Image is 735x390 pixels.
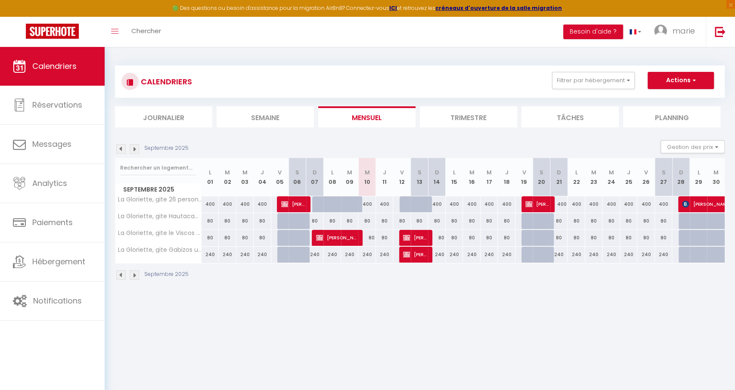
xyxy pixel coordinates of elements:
span: [PERSON_NAME] [281,196,305,212]
th: 10 [358,158,376,196]
abbr: M [225,168,230,176]
div: 80 [428,230,446,246]
th: 21 [550,158,568,196]
div: 80 [568,213,585,229]
th: 27 [655,158,673,196]
abbr: D [434,168,439,176]
div: 400 [358,196,376,212]
a: créneaux d'ouverture de la salle migration [435,4,562,12]
th: 05 [271,158,289,196]
div: 400 [550,196,568,212]
div: 400 [236,196,254,212]
abbr: M [713,168,719,176]
div: 400 [428,196,446,212]
div: 80 [446,230,463,246]
span: La Gloriette, gite le Viscos profiter en famille à [GEOGRAPHIC_DATA] [117,230,203,236]
abbr: M [242,168,248,176]
th: 30 [707,158,725,196]
div: 240 [219,247,236,263]
span: [PERSON_NAME] [403,246,427,263]
th: 17 [481,158,498,196]
th: 28 [672,158,690,196]
abbr: J [505,168,509,176]
abbr: S [662,168,666,176]
div: 80 [341,213,359,229]
abbr: M [364,168,369,176]
strong: ICI [389,4,397,12]
abbr: S [295,168,299,176]
abbr: L [209,168,211,176]
div: 240 [358,247,376,263]
th: 20 [533,158,550,196]
span: marie [673,25,695,36]
button: Gestion des prix [661,140,725,153]
abbr: M [609,168,614,176]
span: Calendriers [32,61,77,71]
span: La Gloriette, gite Hautacam maison pour se détendre à [GEOGRAPHIC_DATA] [117,213,203,220]
abbr: J [627,168,630,176]
th: 25 [620,158,638,196]
div: 80 [568,230,585,246]
div: 240 [550,247,568,263]
span: La Gloriette, gite Gabizos un moment de partage à Geu [117,247,203,253]
img: logout [715,26,726,37]
div: 400 [498,196,515,212]
div: 80 [498,213,515,229]
div: 80 [550,230,568,246]
div: 80 [219,230,236,246]
div: 240 [585,247,603,263]
abbr: J [383,168,386,176]
div: 80 [254,230,271,246]
div: 240 [254,247,271,263]
div: 400 [637,196,655,212]
div: 240 [498,247,515,263]
span: [PERSON_NAME] [403,229,427,246]
a: ... marie [648,17,706,47]
div: 400 [219,196,236,212]
div: 80 [376,213,394,229]
div: 240 [376,247,394,263]
abbr: M [469,168,474,176]
div: 240 [602,247,620,263]
div: 80 [620,213,638,229]
div: 80 [602,213,620,229]
button: Besoin d'aide ? [563,25,623,39]
div: 80 [602,230,620,246]
div: 80 [411,213,428,229]
div: 400 [655,196,673,212]
th: 09 [341,158,359,196]
div: 80 [481,230,498,246]
div: 80 [463,230,481,246]
span: La Gloriette, gite 26 personnes à [GEOGRAPHIC_DATA] [117,196,203,203]
p: Septembre 2025 [144,270,189,279]
abbr: L [697,168,700,176]
div: 80 [585,230,603,246]
li: Mensuel [318,106,416,127]
th: 03 [236,158,254,196]
img: Super Booking [26,24,79,39]
div: 240 [323,247,341,263]
div: 80 [202,230,219,246]
li: Semaine [217,106,314,127]
div: 80 [655,213,673,229]
div: 240 [428,247,446,263]
div: 240 [463,247,481,263]
div: 400 [568,196,585,212]
div: 80 [428,213,446,229]
abbr: M [347,168,352,176]
th: 18 [498,158,515,196]
abbr: D [679,168,683,176]
th: 16 [463,158,481,196]
li: Planning [623,106,720,127]
button: Actions [648,72,714,89]
abbr: D [557,168,561,176]
span: Messages [32,139,71,149]
div: 80 [376,230,394,246]
th: 08 [323,158,341,196]
th: 29 [690,158,707,196]
div: 80 [481,213,498,229]
div: 80 [219,213,236,229]
div: 80 [358,213,376,229]
input: Rechercher un logement... [120,160,196,176]
div: 400 [481,196,498,212]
